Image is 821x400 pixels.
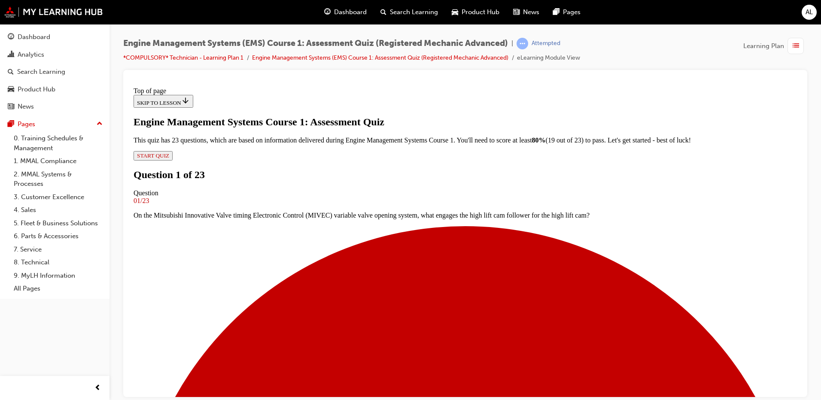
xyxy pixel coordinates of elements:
[17,67,65,77] div: Search Learning
[380,7,386,18] span: search-icon
[563,7,581,17] span: Pages
[3,85,667,97] h1: Question 1 of 23
[8,68,14,76] span: search-icon
[8,86,14,94] span: car-icon
[3,47,106,63] a: Analytics
[743,38,807,54] button: Learning Plan
[7,69,39,75] span: START QUIZ
[743,41,784,51] span: Learning Plan
[4,6,103,18] img: mmal
[390,7,438,17] span: Search Learning
[3,64,106,80] a: Search Learning
[3,128,667,136] p: On the Mitsubishi Innovative Valve timing Electronic Control (MIVEC) variable valve opening syste...
[3,116,106,132] button: Pages
[452,7,458,18] span: car-icon
[18,32,50,42] div: Dashboard
[7,16,60,22] span: SKIP TO LESSON
[3,82,106,97] a: Product Hub
[8,121,14,128] span: pages-icon
[3,113,667,121] div: 01/23
[802,5,817,20] button: AL
[546,3,587,21] a: pages-iconPages
[517,38,528,49] span: learningRecordVerb_ATTEMPT-icon
[8,103,14,111] span: news-icon
[18,102,34,112] div: News
[402,53,416,60] strong: 80%
[3,29,106,45] a: Dashboard
[10,191,106,204] a: 3. Customer Excellence
[3,27,106,116] button: DashboardAnalyticsSearch LearningProduct HubNews
[324,7,331,18] span: guage-icon
[532,39,560,48] div: Attempted
[511,39,513,48] span: |
[10,269,106,282] a: 9. MyLH Information
[3,106,667,113] div: Question
[8,51,14,59] span: chart-icon
[252,54,508,61] a: Engine Management Systems (EMS) Course 1: Assessment Quiz (Registered Mechanic Advanced)
[3,53,667,61] p: This quiz has 23 questions, which are based on information delivered during Engine Management Sys...
[506,3,546,21] a: news-iconNews
[8,33,14,41] span: guage-icon
[10,230,106,243] a: 6. Parts & Accessories
[317,3,374,21] a: guage-iconDashboard
[18,119,35,129] div: Pages
[517,53,580,63] li: eLearning Module View
[94,383,101,394] span: prev-icon
[18,85,55,94] div: Product Hub
[793,41,799,52] span: list-icon
[10,155,106,168] a: 1. MMAL Compliance
[10,243,106,256] a: 7. Service
[10,168,106,191] a: 2. MMAL Systems & Processes
[374,3,445,21] a: search-iconSearch Learning
[445,3,506,21] a: car-iconProduct Hub
[97,118,103,130] span: up-icon
[3,3,667,11] div: Top of page
[334,7,367,17] span: Dashboard
[523,7,539,17] span: News
[10,203,106,217] a: 4. Sales
[18,50,44,60] div: Analytics
[513,7,520,18] span: news-icon
[3,11,63,24] button: SKIP TO LESSON
[10,282,106,295] a: All Pages
[462,7,499,17] span: Product Hub
[3,33,667,44] div: Engine Management Systems Course 1: Assessment Quiz
[10,256,106,269] a: 8. Technical
[3,99,106,115] a: News
[553,7,559,18] span: pages-icon
[806,7,813,17] span: AL
[10,132,106,155] a: 0. Training Schedules & Management
[10,217,106,230] a: 5. Fleet & Business Solutions
[123,39,508,48] span: Engine Management Systems (EMS) Course 1: Assessment Quiz (Registered Mechanic Advanced)
[123,54,243,61] a: *COMPULSORY* Technician - Learning Plan 1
